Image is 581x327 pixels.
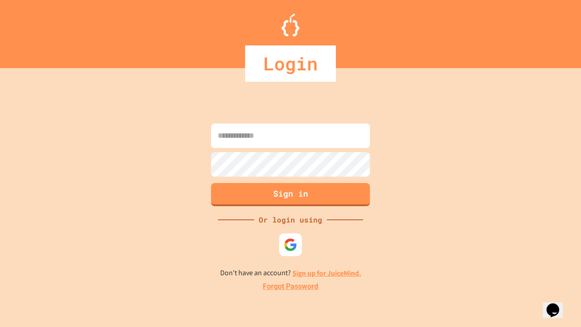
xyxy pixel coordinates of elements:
[211,183,370,206] button: Sign in
[254,214,327,225] div: Or login using
[263,281,318,292] a: Forgot Password
[245,45,336,82] div: Login
[220,268,361,279] p: Don't have an account?
[292,268,361,278] a: Sign up for JuiceMind.
[506,251,572,290] iframe: chat widget
[543,291,572,318] iframe: chat widget
[284,238,297,252] img: google-icon.svg
[281,14,300,36] img: Logo.svg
